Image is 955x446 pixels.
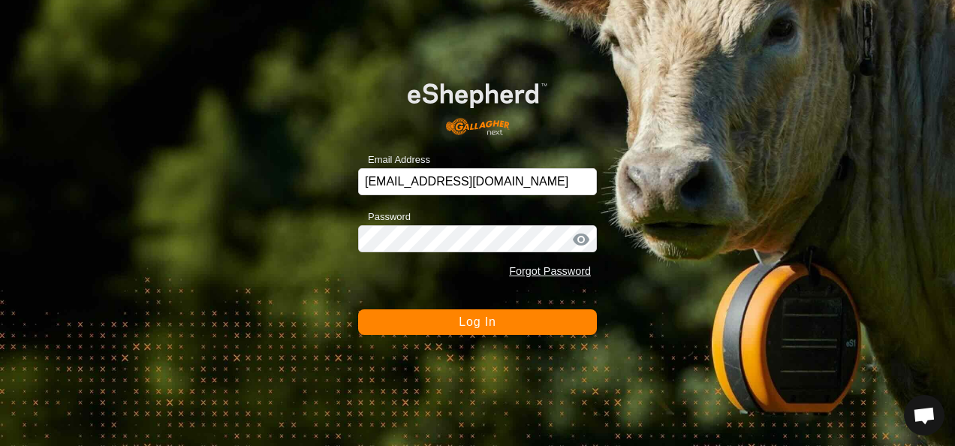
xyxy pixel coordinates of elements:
[358,168,597,195] input: Email Address
[509,265,591,277] a: Forgot Password
[459,315,496,328] span: Log In
[358,209,411,225] label: Password
[904,395,944,435] div: Open chat
[382,63,573,144] img: E-shepherd Logo
[358,309,597,335] button: Log In
[358,152,430,167] label: Email Address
